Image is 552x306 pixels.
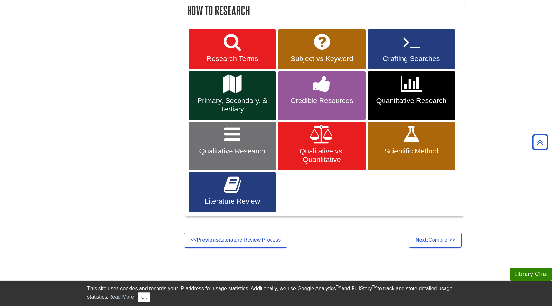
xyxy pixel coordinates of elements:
[278,71,365,120] a: Credible Resources
[373,147,450,155] span: Scientific Method
[283,55,361,63] span: Subject vs Keyword
[278,29,365,69] a: Subject vs Keyword
[373,55,450,63] span: Crafting Searches
[193,147,271,155] span: Qualitative Research
[197,237,220,243] strong: Previous:
[336,285,341,289] sup: TM
[193,55,271,63] span: Research Terms
[368,71,455,120] a: Quantitative Research
[138,292,150,302] button: Close
[278,122,365,170] a: Qualitative vs. Quantitative
[530,138,550,146] a: Back to Top
[283,97,361,105] span: Credible Resources
[108,294,134,300] a: Read More
[184,2,465,19] h2: How to Research
[189,172,276,212] a: Literature Review
[368,29,455,69] a: Crafting Searches
[87,285,465,302] div: This site uses cookies and records your IP address for usage statistics. Additionally, we use Goo...
[189,122,276,170] a: Qualitative Research
[510,268,552,281] button: Library Chat
[372,285,377,289] sup: TM
[373,97,450,105] span: Quantitative Research
[184,233,287,248] a: <<Previous:Literature Review Process
[189,29,276,69] a: Research Terms
[189,71,276,120] a: Primary, Secondary, & Tertiary
[409,233,462,248] a: Next:Compile >>
[193,197,271,206] span: Literature Review
[283,147,361,164] span: Qualitative vs. Quantitative
[415,237,428,243] strong: Next:
[193,97,271,113] span: Primary, Secondary, & Tertiary
[368,122,455,170] a: Scientific Method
